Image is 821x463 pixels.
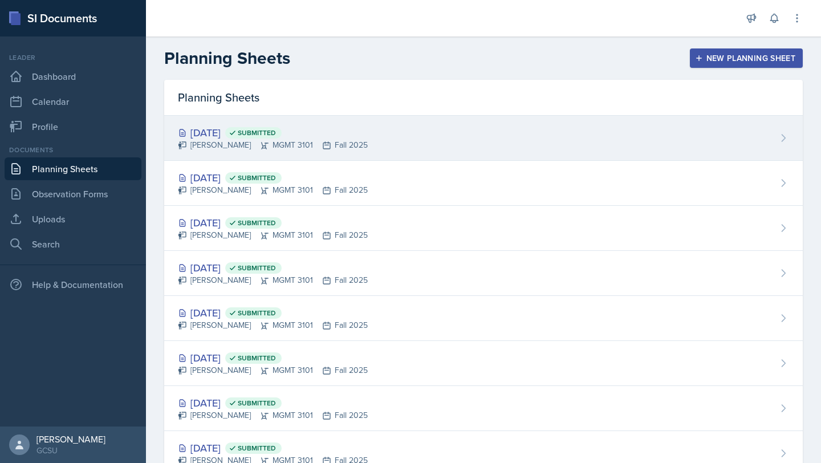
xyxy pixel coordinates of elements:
a: Profile [5,115,141,138]
a: [DATE] Submitted [PERSON_NAME]MGMT 3101Fall 2025 [164,341,803,386]
div: Leader [5,52,141,63]
span: Submitted [238,354,276,363]
div: [PERSON_NAME] MGMT 3101 Fall 2025 [178,409,368,421]
a: [DATE] Submitted [PERSON_NAME]MGMT 3101Fall 2025 [164,251,803,296]
span: Submitted [238,128,276,137]
div: Documents [5,145,141,155]
button: New Planning Sheet [690,48,803,68]
a: [DATE] Submitted [PERSON_NAME]MGMT 3101Fall 2025 [164,296,803,341]
span: Submitted [238,444,276,453]
div: GCSU [36,445,105,456]
span: Submitted [238,263,276,273]
a: Uploads [5,208,141,230]
a: [DATE] Submitted [PERSON_NAME]MGMT 3101Fall 2025 [164,206,803,251]
div: [DATE] [178,260,368,275]
div: [PERSON_NAME] MGMT 3101 Fall 2025 [178,139,368,151]
a: Search [5,233,141,255]
div: [PERSON_NAME] MGMT 3101 Fall 2025 [178,229,368,241]
div: [PERSON_NAME] MGMT 3101 Fall 2025 [178,364,368,376]
div: [DATE] [178,350,368,365]
a: [DATE] Submitted [PERSON_NAME]MGMT 3101Fall 2025 [164,386,803,431]
div: Planning Sheets [164,80,803,116]
a: Planning Sheets [5,157,141,180]
div: Help & Documentation [5,273,141,296]
a: Calendar [5,90,141,113]
div: New Planning Sheet [697,54,795,63]
div: [PERSON_NAME] MGMT 3101 Fall 2025 [178,274,368,286]
span: Submitted [238,218,276,228]
div: [DATE] [178,305,368,320]
span: Submitted [238,173,276,182]
div: [PERSON_NAME] MGMT 3101 Fall 2025 [178,184,368,196]
a: Observation Forms [5,182,141,205]
div: [PERSON_NAME] MGMT 3101 Fall 2025 [178,319,368,331]
span: Submitted [238,308,276,318]
div: [DATE] [178,395,368,411]
div: [PERSON_NAME] [36,433,105,445]
h2: Planning Sheets [164,48,290,68]
a: Dashboard [5,65,141,88]
div: [DATE] [178,170,368,185]
span: Submitted [238,399,276,408]
a: [DATE] Submitted [PERSON_NAME]MGMT 3101Fall 2025 [164,161,803,206]
div: [DATE] [178,125,368,140]
div: [DATE] [178,215,368,230]
a: [DATE] Submitted [PERSON_NAME]MGMT 3101Fall 2025 [164,116,803,161]
div: [DATE] [178,440,368,456]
